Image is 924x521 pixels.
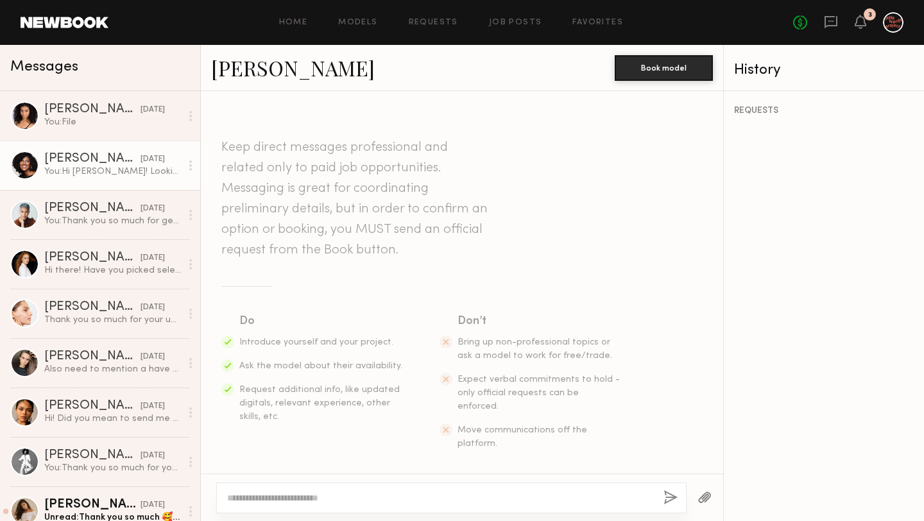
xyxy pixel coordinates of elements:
[239,362,402,370] span: Ask the model about their availability.
[211,54,375,81] a: [PERSON_NAME]
[239,312,404,330] div: Do
[141,450,165,462] div: [DATE]
[141,351,165,363] div: [DATE]
[868,12,872,19] div: 3
[44,166,181,178] div: You: Hi [PERSON_NAME]! Looking forward to this [DATE] shoot. Here is the deck (please refer to th...
[221,137,491,260] header: Keep direct messages professional and related only to paid job opportunities. Messaging is great ...
[141,153,165,166] div: [DATE]
[141,203,165,215] div: [DATE]
[458,375,620,411] span: Expect verbal commitments to hold - only official requests can be enforced.
[44,252,141,264] div: [PERSON_NAME]
[409,19,458,27] a: Requests
[44,264,181,277] div: Hi there! Have you picked selects for this project? I’m still held as an option and available [DATE]
[44,202,141,215] div: [PERSON_NAME]
[141,400,165,413] div: [DATE]
[458,338,612,360] span: Bring up non-professional topics or ask a model to work for free/trade.
[489,19,542,27] a: Job Posts
[44,215,181,227] div: You: Thank you so much for getting back to me! Totally understand where you’re coming from, and I...
[10,60,78,74] span: Messages
[44,499,141,511] div: [PERSON_NAME]
[44,103,141,116] div: [PERSON_NAME]
[141,252,165,264] div: [DATE]
[279,19,308,27] a: Home
[239,386,400,421] span: Request additional info, like updated digitals, relevant experience, other skills, etc.
[458,312,622,330] div: Don’t
[458,426,587,448] span: Move communications off the platform.
[44,462,181,474] div: You: Thank you so much for your time!
[44,116,181,128] div: You: File
[734,63,914,78] div: History
[734,107,914,115] div: REQUESTS
[44,350,141,363] div: [PERSON_NAME]
[572,19,623,27] a: Favorites
[44,449,141,462] div: [PERSON_NAME]
[239,338,393,346] span: Introduce yourself and your project.
[615,62,713,73] a: Book model
[141,104,165,116] div: [DATE]
[44,413,181,425] div: Hi! Did you mean to send me a request ?
[141,499,165,511] div: [DATE]
[338,19,377,27] a: Models
[141,302,165,314] div: [DATE]
[615,55,713,81] button: Book model
[44,153,141,166] div: [PERSON_NAME]
[44,400,141,413] div: [PERSON_NAME]
[44,363,181,375] div: Also need to mention a have couple new tattoos on my arms, but they are small
[44,314,181,326] div: Thank you so much for your understanding. Let’s keep in touch, and I wish you all the best of luc...
[44,301,141,314] div: [PERSON_NAME]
